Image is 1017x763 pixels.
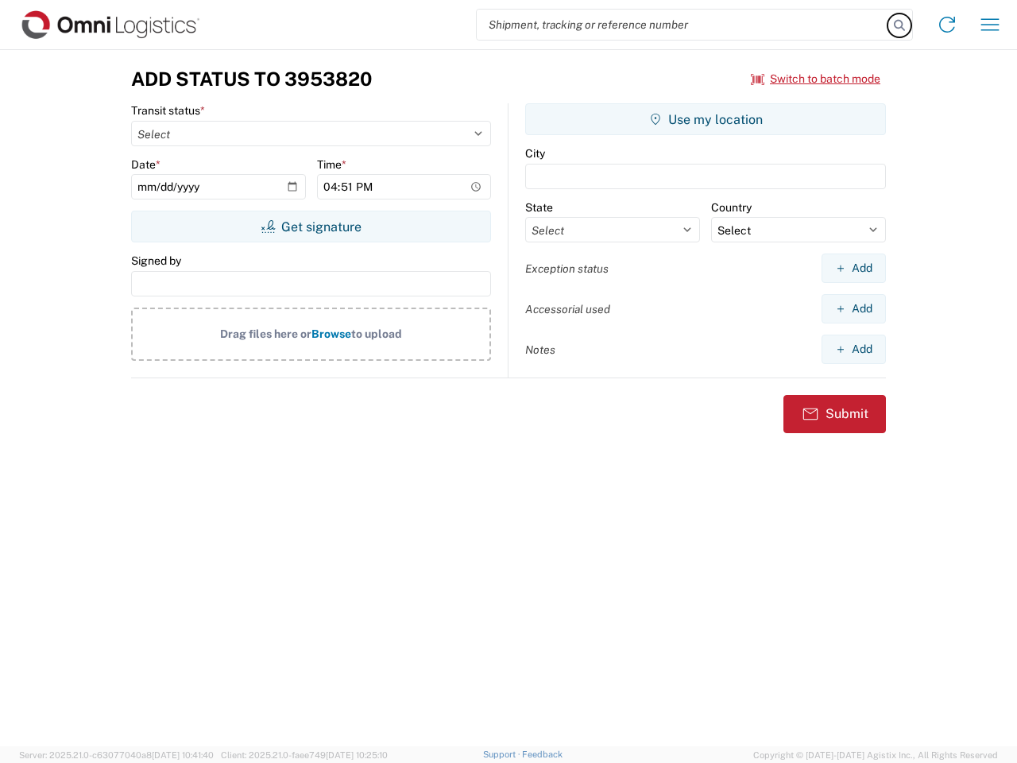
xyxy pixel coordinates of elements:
[477,10,888,40] input: Shipment, tracking or reference number
[783,395,886,433] button: Submit
[525,302,610,316] label: Accessorial used
[753,748,998,762] span: Copyright © [DATE]-[DATE] Agistix Inc., All Rights Reserved
[522,749,563,759] a: Feedback
[131,254,181,268] label: Signed by
[220,327,311,340] span: Drag files here or
[525,200,553,215] label: State
[525,261,609,276] label: Exception status
[19,750,214,760] span: Server: 2025.21.0-c63077040a8
[525,146,545,161] label: City
[525,103,886,135] button: Use my location
[751,66,880,92] button: Switch to batch mode
[131,68,372,91] h3: Add Status to 3953820
[317,157,346,172] label: Time
[311,327,351,340] span: Browse
[131,103,205,118] label: Transit status
[131,211,491,242] button: Get signature
[131,157,160,172] label: Date
[326,750,388,760] span: [DATE] 10:25:10
[822,335,886,364] button: Add
[152,750,214,760] span: [DATE] 10:41:40
[822,254,886,283] button: Add
[711,200,752,215] label: Country
[483,749,523,759] a: Support
[351,327,402,340] span: to upload
[822,294,886,323] button: Add
[221,750,388,760] span: Client: 2025.21.0-faee749
[525,343,555,357] label: Notes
